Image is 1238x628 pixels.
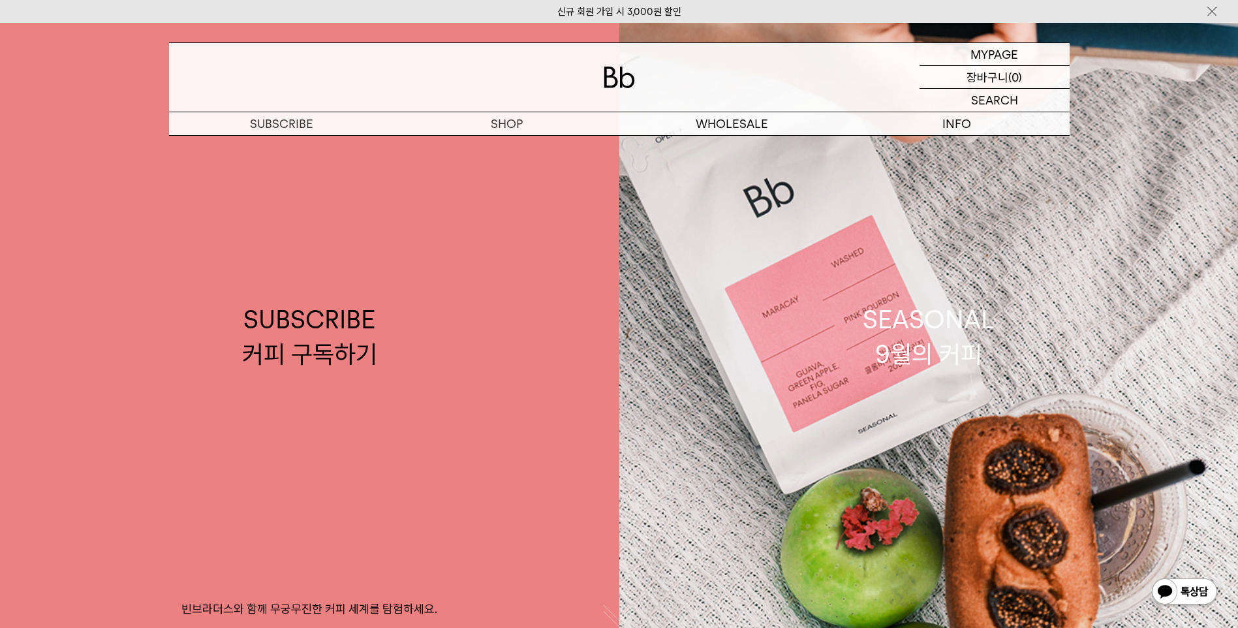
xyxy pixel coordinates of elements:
[863,302,995,371] div: SEASONAL 9월의 커피
[604,67,635,88] img: 로고
[967,66,1008,88] p: 장바구니
[1008,66,1022,88] p: (0)
[394,112,619,135] a: SHOP
[970,43,1018,65] p: MYPAGE
[242,302,377,371] div: SUBSCRIBE 커피 구독하기
[1151,577,1218,608] img: 카카오톡 채널 1:1 채팅 버튼
[557,6,681,18] a: 신규 회원 가입 시 3,000원 할인
[619,112,844,135] p: WHOLESALE
[169,112,394,135] a: SUBSCRIBE
[971,89,1018,112] p: SEARCH
[920,66,1070,89] a: 장바구니 (0)
[844,112,1070,135] p: INFO
[920,43,1070,66] a: MYPAGE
